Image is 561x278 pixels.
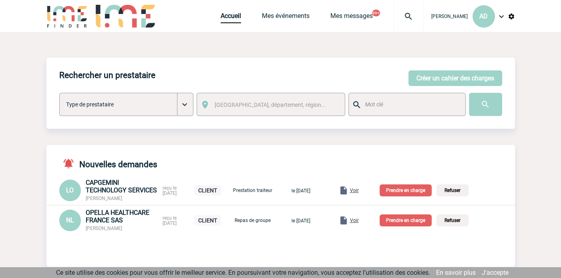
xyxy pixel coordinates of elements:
span: Voir [350,188,359,193]
img: IME-Finder [46,5,88,28]
input: Mot clé [363,99,458,110]
span: [PERSON_NAME] [431,14,468,19]
span: le [DATE] [292,188,310,194]
span: [PERSON_NAME] [86,226,122,231]
p: Prestation traiteur [233,188,273,193]
span: [GEOGRAPHIC_DATA], département, région... [215,102,326,108]
p: CLIENT [194,215,221,226]
span: AD [479,12,488,20]
span: le [DATE] [292,218,310,224]
input: Submit [469,93,502,116]
span: [PERSON_NAME] [86,196,122,201]
a: J'accepte [482,269,509,276]
a: Accueil [221,12,241,23]
span: Ce site utilise des cookies pour vous offrir le meilleur service. En poursuivant votre navigation... [56,269,430,276]
a: En savoir plus [436,269,476,276]
p: Refuser [436,214,469,226]
p: Prendre en charge [380,184,432,196]
img: notifications-active-24-px-r.png [62,158,79,169]
span: reçu le [DATE] [163,215,177,226]
p: Repas de groupe [233,218,273,223]
a: Mes messages [330,12,373,23]
p: CLIENT [194,185,221,196]
a: Mes événements [262,12,310,23]
span: reçu le [DATE] [163,185,177,196]
span: OPELLA HEALTHCARE FRANCE SAS [86,209,149,224]
p: Prendre en charge [380,214,432,226]
span: LO [66,186,74,194]
p: Refuser [436,184,469,196]
span: CAPGEMINI TECHNOLOGY SERVICES [86,179,157,194]
h4: Nouvelles demandes [59,158,157,169]
button: 99+ [372,10,380,16]
a: Voir [320,186,360,194]
span: Voir [350,218,359,223]
img: folder.png [339,216,348,225]
h4: Rechercher un prestataire [59,70,155,80]
a: Voir [320,216,360,224]
img: folder.png [339,186,348,195]
span: NL [66,216,74,224]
